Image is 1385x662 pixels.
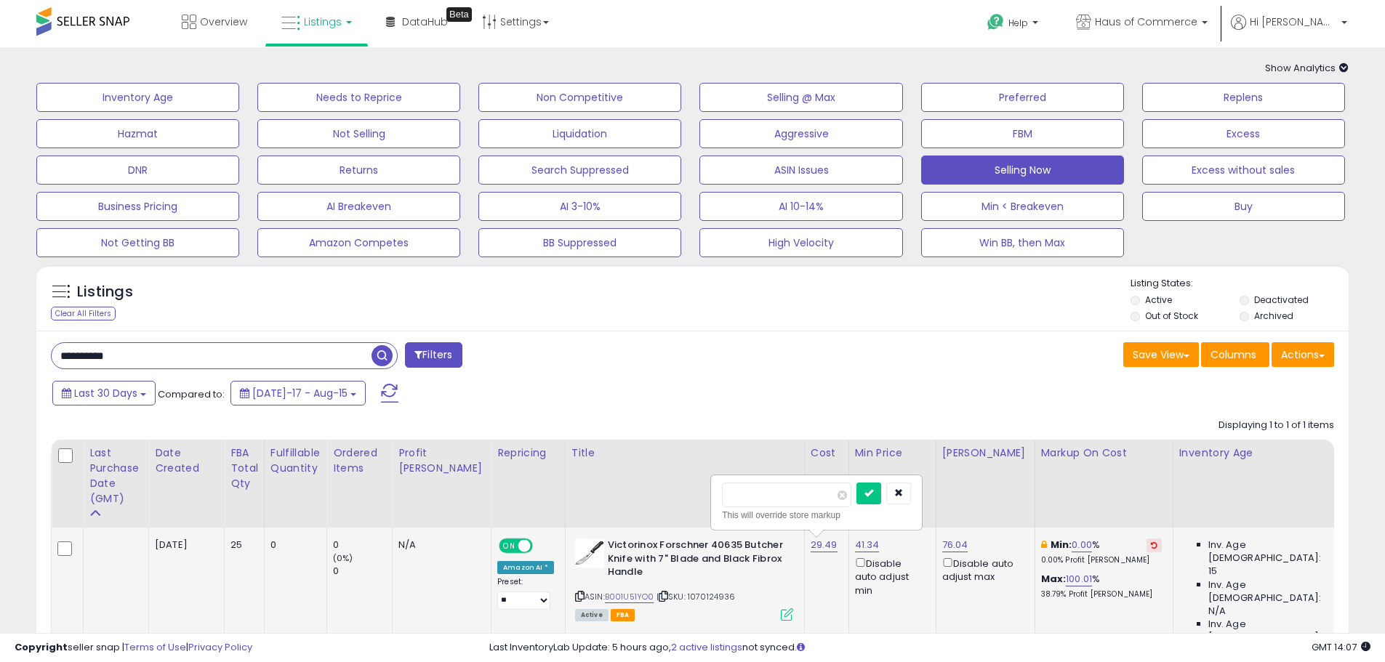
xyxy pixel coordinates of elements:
[489,641,1370,655] div: Last InventoryLab Update: 5 hours ago, not synced.
[699,228,902,257] button: High Velocity
[1041,572,1067,586] b: Max:
[304,15,342,29] span: Listings
[1265,61,1349,75] span: Show Analytics
[1208,618,1341,644] span: Inv. Age [DEMOGRAPHIC_DATA]:
[36,192,239,221] button: Business Pricing
[478,156,681,185] button: Search Suppressed
[257,156,460,185] button: Returns
[1008,17,1028,29] span: Help
[188,640,252,654] a: Privacy Policy
[699,119,902,148] button: Aggressive
[270,538,316,552] div: 0
[608,538,784,583] b: Victorinox Forschner 40635 Butcher Knife with 7" Blade and Black Fibrox Handle
[15,641,252,655] div: seller snap | |
[333,565,392,578] div: 0
[500,540,518,552] span: ON
[575,609,609,621] span: All listings currently available for purchase on Amazon
[1142,119,1345,148] button: Excess
[811,538,838,552] a: 29.49
[1208,565,1217,578] span: 15
[855,555,925,597] div: Disable auto adjust min
[571,445,798,461] div: Title
[1041,445,1167,461] div: Markup on Cost
[1219,419,1334,432] div: Displaying 1 to 1 of 1 items
[1211,347,1256,362] span: Columns
[942,538,968,552] a: 76.04
[478,192,681,221] button: AI 3-10%
[270,445,321,476] div: Fulfillable Quantity
[230,538,253,552] div: 25
[478,119,681,148] button: Liquidation
[333,445,386,476] div: Ordered Items
[333,538,392,552] div: 0
[398,538,480,552] div: N/A
[36,228,239,257] button: Not Getting BB
[942,445,1029,461] div: [PERSON_NAME]
[155,445,218,476] div: Date Created
[1041,538,1162,565] div: %
[575,538,604,568] img: 41HH102CwlL._SL40_.jpg
[1041,573,1162,600] div: %
[478,228,681,257] button: BB Suppressed
[497,561,554,574] div: Amazon AI *
[699,192,902,221] button: AI 10-14%
[257,192,460,221] button: AI Breakeven
[1208,605,1226,618] span: N/A
[36,119,239,148] button: Hazmat
[497,445,559,461] div: Repricing
[77,282,133,302] h5: Listings
[497,577,554,610] div: Preset:
[976,2,1053,47] a: Help
[257,119,460,148] button: Not Selling
[921,192,1124,221] button: Min < Breakeven
[52,381,156,405] button: Last 30 Days
[1179,445,1346,461] div: Inventory Age
[855,538,880,552] a: 41.34
[987,13,1005,31] i: Get Help
[1051,538,1072,552] b: Min:
[398,445,485,476] div: Profit [PERSON_NAME]
[1201,342,1269,367] button: Columns
[158,387,225,401] span: Compared to:
[155,538,213,552] div: [DATE]
[124,640,186,654] a: Terms of Use
[478,83,681,112] button: Non Competitive
[611,609,635,621] span: FBA
[1231,15,1347,47] a: Hi [PERSON_NAME]
[89,445,142,506] div: Last Purchase Date (GMT)
[1095,15,1197,29] span: Haus of Commerce
[657,591,736,602] span: | SKU: 1070124936
[1208,578,1341,605] span: Inv. Age [DEMOGRAPHIC_DATA]:
[921,156,1124,185] button: Selling Now
[942,555,1024,584] div: Disable auto adjust max
[74,386,137,400] span: Last 30 Days
[722,508,911,522] div: This will override store markup
[51,307,116,320] div: Clear All Filters
[15,640,68,654] strong: Copyright
[1041,540,1047,549] i: This overrides the store level min markup for this listing
[1208,538,1341,565] span: Inv. Age [DEMOGRAPHIC_DATA]:
[1123,342,1199,367] button: Save View
[1312,640,1370,654] span: 2025-09-15 14:07 GMT
[405,342,462,368] button: Filters
[921,83,1124,112] button: Preferred
[921,119,1124,148] button: FBM
[921,228,1124,257] button: Win BB, then Max
[1254,294,1309,306] label: Deactivated
[36,156,239,185] button: DNR
[671,640,742,654] a: 2 active listings
[1066,572,1092,586] a: 100.01
[230,445,258,491] div: FBA Total Qty
[200,15,247,29] span: Overview
[1254,310,1293,322] label: Archived
[1151,541,1157,549] i: Revert to store-level Min Markup
[1142,156,1345,185] button: Excess without sales
[446,7,472,22] div: Tooltip anchor
[257,228,460,257] button: Amazon Competes
[699,83,902,112] button: Selling @ Max
[1142,192,1345,221] button: Buy
[36,83,239,112] button: Inventory Age
[1041,555,1162,565] p: 0.00% Profit [PERSON_NAME]
[257,83,460,112] button: Needs to Reprice
[811,445,843,461] div: Cost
